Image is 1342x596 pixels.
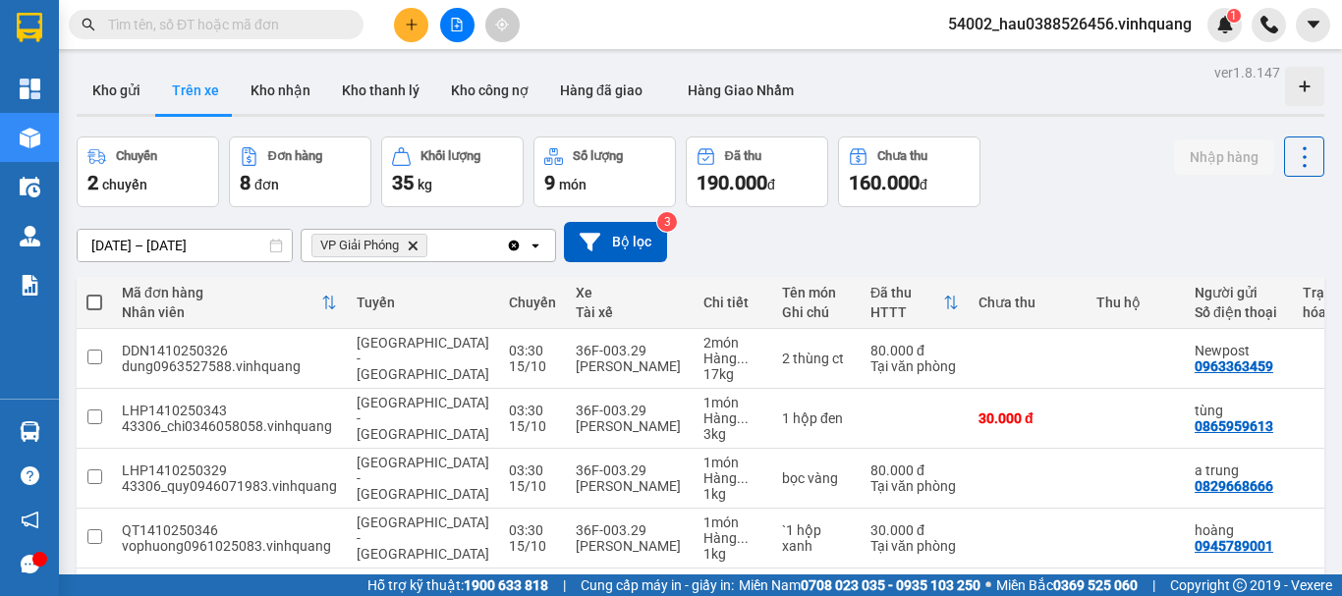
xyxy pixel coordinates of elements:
div: Chuyến [116,149,157,163]
div: 36F-003.29 [576,343,684,358]
button: plus [394,8,428,42]
div: 0865959613 [1195,418,1273,434]
div: [PERSON_NAME] [576,538,684,554]
div: [PERSON_NAME] [576,478,684,494]
img: warehouse-icon [20,421,40,442]
span: [GEOGRAPHIC_DATA] - [GEOGRAPHIC_DATA] [357,395,489,442]
div: Chi tiết [703,295,762,310]
span: [GEOGRAPHIC_DATA] - [GEOGRAPHIC_DATA] [357,515,489,562]
div: dung0963527588.vinhquang [122,358,337,374]
div: [PERSON_NAME] [576,418,684,434]
input: Selected VP Giải Phóng. [431,236,433,255]
div: Tại văn phòng [870,358,959,374]
div: Ghi chú [782,304,851,320]
div: Số lượng [573,149,623,163]
span: plus [405,18,419,31]
strong: 1900 633 818 [464,577,548,593]
div: 0963363459 [1195,358,1273,374]
input: Tìm tên, số ĐT hoặc mã đơn [108,14,340,35]
div: Đã thu [725,149,761,163]
span: notification [21,511,39,529]
span: 54002_hau0388526456.vinhquang [932,12,1207,36]
img: phone-icon [1260,16,1278,33]
img: dashboard-icon [20,79,40,99]
div: 3 kg [703,426,762,442]
div: Tuyến [357,295,489,310]
button: Hàng đã giao [544,67,658,114]
span: đ [920,177,927,192]
div: 30.000 đ [979,410,1077,426]
span: 35 [392,171,414,194]
img: warehouse-icon [20,177,40,197]
div: 36F-003.29 [576,462,684,478]
div: Thu hộ [1096,295,1175,310]
div: 1 món [703,455,762,470]
div: 1 món [703,574,762,590]
div: 15/10 [509,358,556,374]
span: ... [737,351,749,366]
div: Chưa thu [877,149,927,163]
div: Tên món [782,285,851,300]
div: 80.000 đ [870,462,959,478]
div: Mã đơn hàng [122,285,321,300]
div: 1 món [703,395,762,410]
span: question-circle [21,466,39,485]
span: copyright [1233,578,1247,592]
span: Hỗ trợ kỹ thuật: [367,574,548,596]
span: VP Giải Phóng, close by backspace [311,234,427,257]
div: Đơn hàng [268,149,322,163]
div: 0829668666 [1195,478,1273,494]
div: [PERSON_NAME] [576,358,684,374]
div: Nhân viên [122,304,321,320]
div: Hàng thông thường [703,410,762,426]
div: LHP1410250343 [122,403,337,418]
span: VP Giải Phóng [320,238,399,253]
div: Đã thu [870,285,943,300]
button: Đơn hàng8đơn [229,136,371,207]
div: Tài xế [576,304,684,320]
span: aim [495,18,509,31]
div: bọc vàng [782,470,851,486]
button: Kho công nợ [435,67,544,114]
div: 17 kg [703,366,762,382]
span: 8 [240,171,251,194]
button: Chuyến2chuyến [77,136,219,207]
span: đ [767,177,775,192]
div: Khối lượng [420,149,480,163]
img: warehouse-icon [20,128,40,148]
div: Tạo kho hàng mới [1285,67,1324,106]
div: 2 món [703,335,762,351]
span: | [1152,574,1155,596]
span: kg [418,177,432,192]
div: 0945789001 [1195,538,1273,554]
div: 43306_chi0346058058.vinhquang [122,418,337,434]
button: Kho thanh lý [326,67,435,114]
div: QT1410250346 [122,522,337,538]
div: tùng [1195,403,1283,418]
div: 80.000 đ [870,343,959,358]
div: 03:30 [509,522,556,538]
div: 2 thùng ct [782,351,851,366]
div: 43306_quy0946071983.vinhquang [122,478,337,494]
button: file-add [440,8,475,42]
img: warehouse-icon [20,226,40,246]
span: Miền Bắc [996,574,1138,596]
div: Chuyến [509,295,556,310]
svg: Delete [407,240,419,251]
img: logo-vxr [17,13,42,42]
span: 2 [87,171,98,194]
sup: 1 [1227,9,1241,23]
div: a trung [1195,462,1283,478]
div: 30.000 đ [870,522,959,538]
button: Trên xe [156,67,235,114]
div: 15/10 [509,538,556,554]
span: 9 [544,171,555,194]
div: 36F-003.29 [576,522,684,538]
div: Chưa thu [979,295,1077,310]
span: đơn [254,177,279,192]
span: chuyến [102,177,147,192]
button: aim [485,8,520,42]
div: Tại văn phòng [870,478,959,494]
span: message [21,555,39,573]
div: DDN1410250326 [122,343,337,358]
